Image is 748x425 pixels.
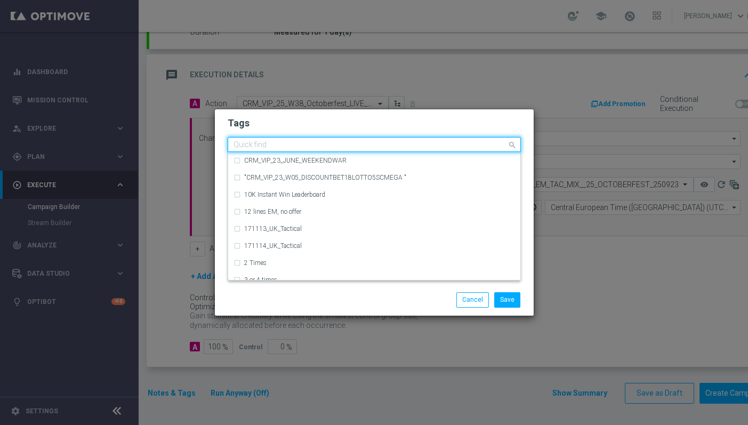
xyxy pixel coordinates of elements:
[234,203,515,220] div: 12 lines EM, no offer
[244,174,406,181] label: "CRM_VIP_23_W05_DISCOUNTBET18LOTTO5SCMEGA "
[228,117,521,130] h2: Tags
[244,226,302,232] label: 171113_UK_Tactical
[234,237,515,254] div: 171114_UK_Tactical
[234,186,515,203] div: 10K Instant Win Leaderboard
[456,292,489,307] button: Cancel
[234,169,515,186] div: "CRM_VIP_23_W05_DISCOUNTBET18LOTTO5SCMEGA "
[234,152,515,169] div: CRM_VIP_23_JUNE_WEEKENDWAR
[234,254,515,271] div: 2 Times
[228,152,521,280] ng-dropdown-panel: Options list
[244,157,347,164] label: CRM_VIP_23_JUNE_WEEKENDWAR
[244,209,301,215] label: 12 lines EM, no offer
[244,243,302,249] label: 171114_UK_Tactical
[234,271,515,288] div: 3 or 4 times
[244,277,277,283] label: 3 or 4 times
[494,292,520,307] button: Save
[244,191,325,198] label: 10K Instant Win Leaderboard
[244,260,267,266] label: 2 Times
[234,220,515,237] div: 171113_UK_Tactical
